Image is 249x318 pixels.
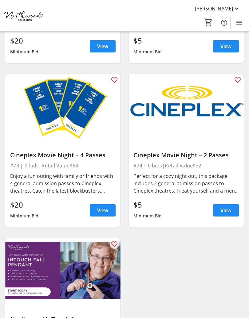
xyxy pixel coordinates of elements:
[10,199,39,210] div: $20
[10,161,116,170] div: #73 | 0 bids | Retail Value $64
[218,17,230,29] button: Help
[111,240,118,248] mat-icon: favorite_outline
[90,40,116,52] a: View
[90,204,116,216] a: View
[133,35,162,46] div: $5
[190,4,245,13] button: [PERSON_NAME]
[203,17,214,28] button: Cart
[10,35,39,46] div: $20
[128,74,244,139] img: Cineplex Movie Night – 2 Passes
[97,43,108,50] span: View
[133,151,239,159] div: Cineplex Movie Night – 2 Passes
[133,46,162,57] div: Minimum Bid
[10,172,116,194] div: Enjoy a fun outing with family or friends with 4 general admission passes to Cineplex theatres. C...
[5,238,121,303] img: Northwood InTouch 1-year Subscription
[10,210,39,221] div: Minimum Bid
[213,204,239,216] a: View
[220,207,231,214] span: View
[234,76,241,84] mat-icon: favorite_outline
[220,43,231,50] span: View
[133,199,162,210] div: $5
[195,5,233,12] span: [PERSON_NAME]
[10,46,39,57] div: Minimum Bid
[133,210,162,221] div: Minimum Bid
[10,151,116,159] div: Cineplex Movie Night – 4 Passes
[111,76,118,84] mat-icon: favorite_outline
[233,17,245,29] button: Menu
[97,207,108,214] span: View
[213,40,239,52] a: View
[133,172,239,194] div: Perfect for a cozy night out, this package includes 2 general admission passes to Cineplex theatr...
[133,161,239,170] div: #74 | 0 bids | Retail Value $32
[4,4,45,27] img: Northwood Foundation's Logo
[5,74,121,139] img: Cineplex Movie Night – 4 Passes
